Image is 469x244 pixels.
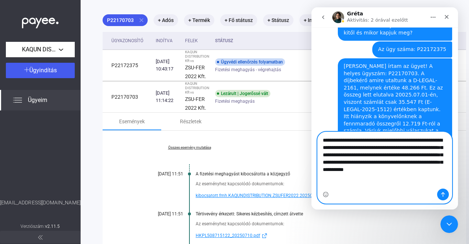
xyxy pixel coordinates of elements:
img: external-link-blue [260,233,269,238]
div: Lezárult | Jogerőssé vált [215,90,270,97]
mat-chip: + Státusz [263,14,293,26]
mat-chip: + Termék [184,14,214,26]
span: Ügyindítás [29,67,57,74]
div: [DATE] 11:14:22 [156,90,179,104]
div: Indítva [156,36,173,45]
div: KAQUN DISTRIBUTION Kft vs [185,50,209,63]
div: [DATE] 11:51 [139,171,183,176]
a: kibocsatott.fmh.KAQUNDISTRIBUTION.ZSUFER2022.20250704.pdfexternal-link-blue [196,191,429,200]
span: KAQUN DISTRIBUTION Kft [22,45,59,54]
div: Ügyazonosító [111,36,143,45]
img: list.svg [13,96,22,105]
div: Felek [185,36,198,45]
mat-chip: + Indítás dátuma [299,14,347,26]
span: Fizetési meghagyás - végrehajtás [215,65,281,74]
div: KAQUN DISTRIBUTION Kft vs [185,81,209,95]
div: [DATE] 11:51 [139,211,183,216]
mat-icon: close [138,17,145,23]
div: A fizetési meghagyást kibocsátotta a közjegyző [196,171,429,176]
div: Események [119,117,145,126]
button: Ügyindítás [6,63,75,78]
div: Ügyvédi ellenőrzés folyamatban [215,58,285,66]
mat-chip: P22170703 [103,14,148,26]
img: plus-white.svg [24,67,29,72]
img: arrow-double-left-grey.svg [38,235,43,240]
div: Tértivevény érkezett: Sikeres kézbesítés, címzett átvette [196,211,429,216]
div: Indítva [156,36,179,45]
span: Fizetési meghagyás [215,97,255,106]
td: P22172375 [103,50,153,81]
div: Részletek [180,117,202,126]
a: HKPL508715122_20250710.pdfexternal-link-blue [196,231,429,240]
div: Az eseményhez kapcsolódó dokumentumok: [196,180,429,187]
div: Ügyazonosító [111,36,150,45]
iframe: Intercom live chat [440,215,458,233]
div: [DATE] 10:43:17 [156,58,179,73]
img: white-payee-white-dot.svg [22,14,59,29]
div: Az eseményhez kapcsolódó dokumentumok: [196,220,429,227]
a: Összes esemény mutatása [139,145,240,150]
span: kibocsatott.fmh.KAQUNDISTRIBUTION.ZSUFER2022.20250704.pdf [196,191,328,200]
div: Felek [185,36,209,45]
mat-chip: + Adós [154,14,178,26]
span: Ügyeim [28,96,47,105]
strong: ZSU-FER 2022 Kft. [185,96,206,111]
span: HKPL508715122_20250710.pdf [196,231,260,240]
strong: v2.11.5 [45,224,60,229]
th: Státusz [212,32,335,50]
iframe: Intercom live chat [311,7,458,210]
td: P22170703 [103,81,153,113]
button: KAQUN DISTRIBUTION Kft [6,42,75,57]
mat-chip: + Fő státusz [220,14,257,26]
strong: ZSU-FER 2022 Kft. [185,65,206,79]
